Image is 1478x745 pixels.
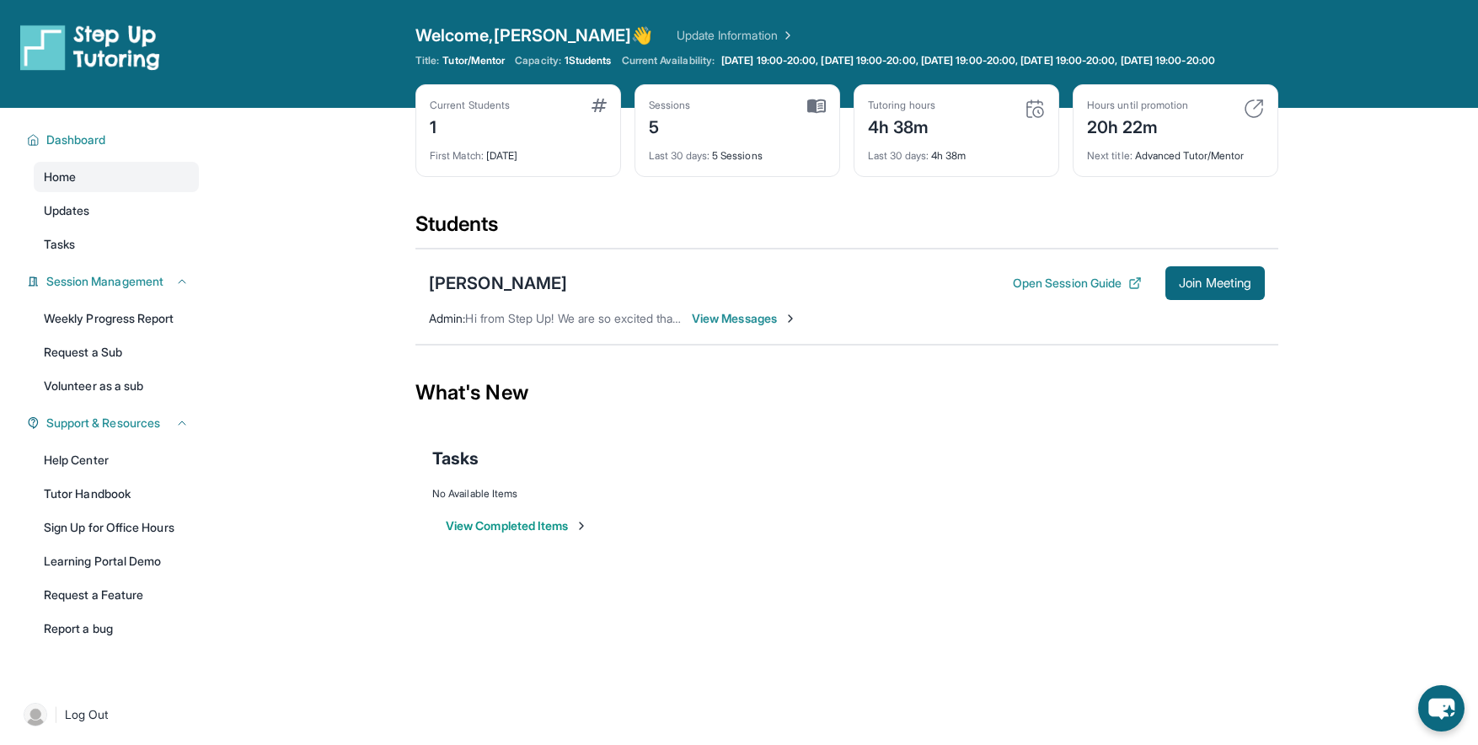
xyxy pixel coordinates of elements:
div: Students [415,211,1278,248]
span: Current Availability: [622,54,715,67]
a: |Log Out [17,696,199,733]
img: Chevron Right [778,27,795,44]
div: No Available Items [432,487,1261,501]
span: [DATE] 19:00-20:00, [DATE] 19:00-20:00, [DATE] 19:00-20:00, [DATE] 19:00-20:00, [DATE] 19:00-20:00 [721,54,1215,67]
span: Next title : [1087,149,1133,162]
div: Current Students [430,99,510,112]
a: Volunteer as a sub [34,371,199,401]
div: Sessions [649,99,691,112]
button: Support & Resources [40,415,189,431]
span: Admin : [429,311,465,325]
button: Session Management [40,273,189,290]
span: Tasks [44,236,75,253]
div: Hours until promotion [1087,99,1188,112]
span: Last 30 days : [868,149,929,162]
span: Tutor/Mentor [442,54,505,67]
div: 4h 38m [868,112,935,139]
a: Weekly Progress Report [34,303,199,334]
a: Sign Up for Office Hours [34,512,199,543]
a: Tutor Handbook [34,479,199,509]
span: First Match : [430,149,484,162]
a: Help Center [34,445,199,475]
button: chat-button [1418,685,1465,732]
img: card [1025,99,1045,119]
div: 20h 22m [1087,112,1188,139]
div: 5 Sessions [649,139,826,163]
div: What's New [415,356,1278,430]
div: 4h 38m [868,139,1045,163]
button: Join Meeting [1165,266,1265,300]
a: Update Information [677,27,795,44]
img: card [807,99,826,114]
a: Request a Feature [34,580,199,610]
img: card [592,99,607,112]
a: Home [34,162,199,192]
img: Chevron-Right [784,312,797,325]
div: 1 [430,112,510,139]
div: Advanced Tutor/Mentor [1087,139,1264,163]
span: | [54,705,58,725]
span: Title: [415,54,439,67]
span: Updates [44,202,90,219]
span: Last 30 days : [649,149,710,162]
div: [PERSON_NAME] [429,271,567,295]
img: user-img [24,703,47,726]
span: Dashboard [46,131,106,148]
a: Tasks [34,229,199,260]
span: Home [44,169,76,185]
img: logo [20,24,160,71]
div: Tutoring hours [868,99,935,112]
div: [DATE] [430,139,607,163]
span: View Messages [692,310,797,327]
img: card [1244,99,1264,119]
a: [DATE] 19:00-20:00, [DATE] 19:00-20:00, [DATE] 19:00-20:00, [DATE] 19:00-20:00, [DATE] 19:00-20:00 [718,54,1218,67]
button: Open Session Guide [1013,275,1142,292]
span: 1 Students [565,54,612,67]
span: Welcome, [PERSON_NAME] 👋 [415,24,653,47]
span: Join Meeting [1179,278,1251,288]
button: Dashboard [40,131,189,148]
a: Updates [34,196,199,226]
span: Log Out [65,706,109,723]
span: Tasks [432,447,479,470]
a: Learning Portal Demo [34,546,199,576]
span: Support & Resources [46,415,160,431]
a: Report a bug [34,614,199,644]
span: Capacity: [515,54,561,67]
a: Request a Sub [34,337,199,367]
div: 5 [649,112,691,139]
span: Session Management [46,273,163,290]
button: View Completed Items [446,517,588,534]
